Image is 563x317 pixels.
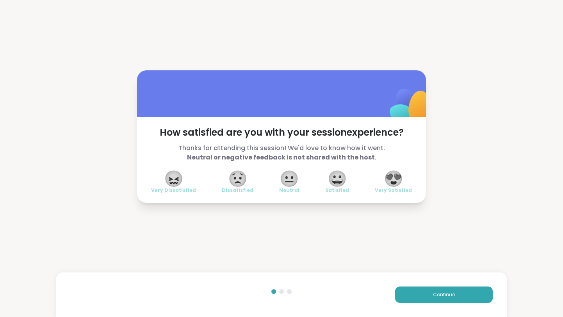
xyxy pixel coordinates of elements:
[433,291,455,298] span: Continue
[328,172,347,186] span: 😀
[375,187,412,193] span: Very Satisfied
[151,126,412,139] span: How satisfied are you with your session experience?
[384,172,403,186] span: 😍
[325,187,349,193] span: Satisfied
[187,153,376,162] b: Neutral or negative feedback is not shared with the host.
[371,68,449,146] img: ShareWell Logomark
[279,187,299,193] span: Neutral
[280,172,299,186] span: 😐
[222,187,253,193] span: Dissatisfied
[151,143,412,162] span: Thanks for attending this session! We'd love to know how it went.
[151,187,196,193] span: Very Dissatisfied
[395,287,493,303] button: Continue
[164,172,184,186] span: 😖
[228,172,248,186] span: 😟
